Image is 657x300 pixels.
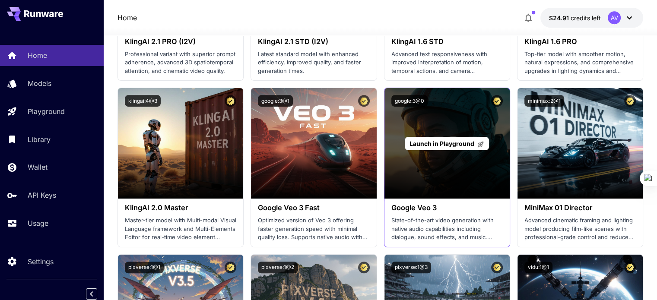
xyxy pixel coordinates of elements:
[28,190,56,200] p: API Keys
[624,262,636,273] button: Certified Model – Vetted for best performance and includes a commercial license.
[125,262,164,273] button: pixverse:1@1
[524,216,636,242] p: Advanced cinematic framing and lighting model producing film-like scenes with professional-grade ...
[524,38,636,46] h3: KlingAI 1.6 PRO
[28,162,48,172] p: Wallet
[524,204,636,212] h3: MiniMax 01 Director
[86,288,97,300] button: Collapse sidebar
[517,88,643,199] img: alt
[524,50,636,76] p: Top-tier model with smoother motion, natural expressions, and comprehensive upgrades in lighting ...
[125,95,161,107] button: klingai:4@3
[405,137,489,150] a: Launch in Playground
[391,50,503,76] p: Advanced text responsiveness with improved interpretation of motion, temporal actions, and camera...
[549,14,571,22] span: $24.91
[258,204,369,212] h3: Google Veo 3 Fast
[225,262,236,273] button: Certified Model – Vetted for best performance and includes a commercial license.
[391,204,503,212] h3: Google Veo 3
[28,106,65,117] p: Playground
[624,95,636,107] button: Certified Model – Vetted for best performance and includes a commercial license.
[391,216,503,242] p: State-of-the-art video generation with native audio capabilities including dialogue, sound effect...
[28,78,51,88] p: Models
[125,50,236,76] p: Professional variant with superior prompt adherence, advanced 3D spatiotemporal attention, and ci...
[258,95,293,107] button: google:3@1
[391,38,503,46] h3: KlingAI 1.6 STD
[549,13,601,22] div: $24.90567
[28,50,47,60] p: Home
[540,8,643,28] button: $24.90567AV
[251,88,376,199] img: alt
[571,14,601,22] span: credits left
[258,50,369,76] p: Latest standard model with enhanced efficiency, improved quality, and faster generation times.
[524,262,552,273] button: vidu:1@1
[391,262,431,273] button: pixverse:1@3
[491,95,503,107] button: Certified Model – Vetted for best performance and includes a commercial license.
[258,262,298,273] button: pixverse:1@2
[125,38,236,46] h3: KlingAI 2.1 PRO (I2V)
[391,95,428,107] button: google:3@0
[258,216,369,242] p: Optimized version of Veo 3 offering faster generation speed with minimal quality loss. Supports n...
[117,13,137,23] nav: breadcrumb
[118,88,243,199] img: alt
[28,256,54,267] p: Settings
[491,262,503,273] button: Certified Model – Vetted for best performance and includes a commercial license.
[28,134,51,145] p: Library
[225,95,236,107] button: Certified Model – Vetted for best performance and includes a commercial license.
[28,218,48,228] p: Usage
[125,204,236,212] h3: KlingAI 2.0 Master
[524,95,564,107] button: minimax:2@1
[125,216,236,242] p: Master-tier model with Multi-modal Visual Language framework and Multi-Elements Editor for real-t...
[258,38,369,46] h3: KlingAI 2.1 STD (I2V)
[358,95,370,107] button: Certified Model – Vetted for best performance and includes a commercial license.
[117,13,137,23] a: Home
[358,262,370,273] button: Certified Model – Vetted for best performance and includes a commercial license.
[608,11,621,24] div: AV
[409,140,474,147] span: Launch in Playground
